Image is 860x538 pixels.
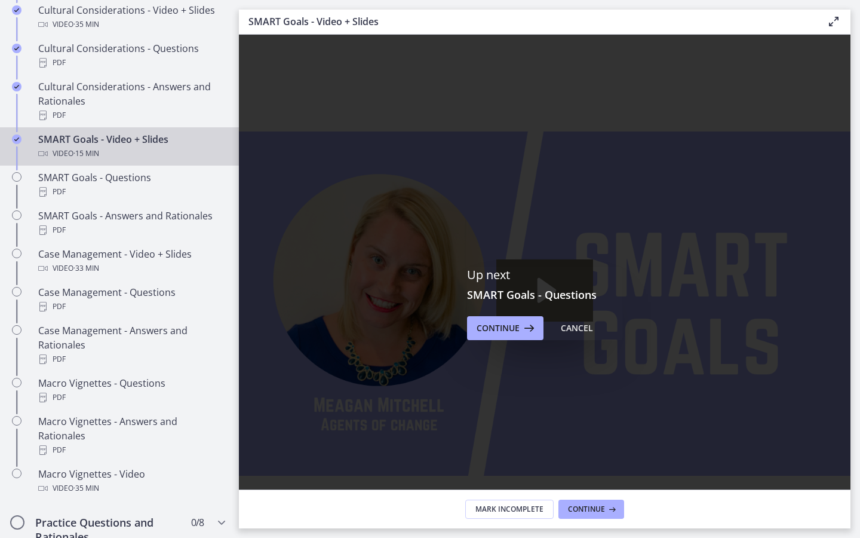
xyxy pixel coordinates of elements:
div: SMART Goals - Answers and Rationales [38,209,225,237]
i: Completed [12,5,21,15]
div: PDF [38,108,225,123]
button: Cancel [551,316,603,340]
div: Cultural Considerations - Video + Slides [38,3,225,32]
span: 0 / 8 [191,515,204,530]
p: Up next [467,267,622,283]
button: Continue [558,500,624,519]
button: Mark Incomplete [465,500,554,519]
div: Playbar [72,512,511,538]
div: PDF [38,390,225,405]
span: · 33 min [73,261,99,276]
div: PDF [38,299,225,314]
div: SMART Goals - Questions [38,170,225,199]
span: Continue [568,505,605,514]
div: SMART Goals - Video + Slides [38,132,225,161]
span: · 15 min [73,146,99,161]
div: PDF [38,56,225,70]
h3: SMART Goals - Video + Slides [248,14,807,29]
div: Cancel [561,321,593,335]
button: Fullscreen [580,512,612,538]
button: Continue [467,316,543,340]
div: Cultural Considerations - Questions [38,41,225,70]
i: Completed [12,44,21,53]
div: PDF [38,443,225,457]
span: · 35 min [73,481,99,496]
i: Completed [12,82,21,91]
div: Video [38,146,225,161]
button: Mute [518,512,549,538]
h3: SMART Goals - Questions [467,288,622,302]
div: Case Management - Video + Slides [38,247,225,276]
div: PDF [38,185,225,199]
button: Show settings menu [549,512,580,538]
div: Case Management - Questions [38,285,225,314]
span: · 35 min [73,17,99,32]
div: Video [38,17,225,32]
div: Macro Vignettes - Questions [38,376,225,405]
div: PDF [38,352,225,366]
span: Mark Incomplete [475,505,543,514]
div: Cultural Considerations - Answers and Rationales [38,80,225,123]
span: Continue [477,321,520,335]
div: Video [38,261,225,276]
div: Macro Vignettes - Video [38,467,225,496]
div: Case Management - Answers and Rationales [38,323,225,366]
div: PDF [38,223,225,237]
button: Play Video: cdsdur02imvr0n222ri0.mp4 [257,225,355,287]
i: Completed [12,134,21,144]
div: Macro Vignettes - Answers and Rationales [38,414,225,457]
div: Video [38,481,225,496]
